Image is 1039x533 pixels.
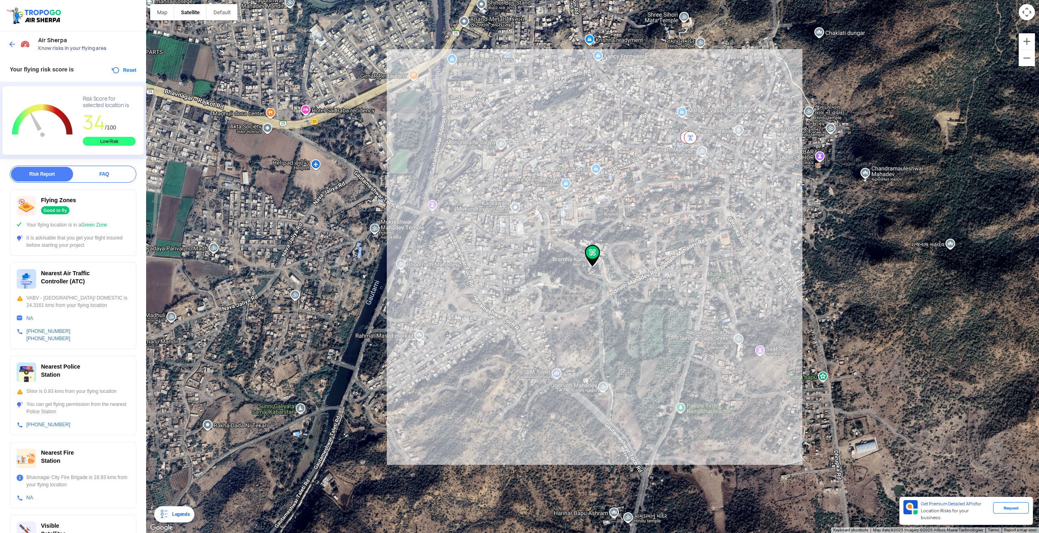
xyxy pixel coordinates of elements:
g: Chart [9,96,77,147]
img: Google [148,522,175,533]
div: FAQ [73,167,135,181]
div: Low Risk [83,137,136,146]
span: Air Sherpa [38,37,138,43]
a: [PHONE_NUMBER] [26,336,70,341]
img: ic_tgdronemaps.svg [6,6,64,25]
div: Risk Score for selected location is [83,96,136,109]
button: Reset [111,65,136,75]
span: Green Zone [81,222,107,228]
a: [PHONE_NUMBER] [26,422,70,427]
span: Nearest Air Traffic Controller (ATC) [41,270,90,285]
button: Show satellite imagery [174,4,207,20]
a: Report a map error [1004,528,1037,532]
div: for Location Risks for your business. [918,500,993,522]
span: Map data ©2025 Imagery ©2025 Airbus, Maxar Technologies [873,528,983,532]
a: NA [26,315,33,321]
img: ic_nofly.svg [17,196,36,216]
div: Risk Report [11,167,73,181]
button: Map camera controls [1019,4,1035,20]
span: Nearest Fire Station [41,449,74,464]
span: Nearest Police Station [41,363,80,378]
img: ic_arrow_back_blue.svg [8,40,16,48]
span: /100 [105,124,116,131]
div: Your flying location is in a [17,221,129,229]
div: Bhavnagar City Fire Brigade is 18.93 kms from your flying location [17,474,129,488]
a: NA [26,495,33,501]
div: Shior is 0.93 kms from your flying location [17,388,129,395]
button: Zoom out [1019,50,1035,66]
div: Request [993,502,1029,514]
span: Know risks in your flying area [38,45,138,52]
img: ic_police_station.svg [17,363,36,382]
div: Legends [169,509,190,519]
span: 34 [83,110,105,135]
a: Open this area in Google Maps (opens a new window) [148,522,175,533]
button: Show street map [150,4,174,20]
span: Flying Zones [41,197,76,203]
a: Terms [988,528,999,532]
span: Get Premium Detailed APIs [921,501,975,507]
div: You can get flying permission from the nearest Police Station [17,401,129,415]
img: ic_firestation.svg [17,449,36,468]
img: Legends [159,509,169,519]
div: VABV - [GEOGRAPHIC_DATA]/ DOMESTIC is 24.3161 kms from your flying location [17,294,129,309]
img: ic_atc.svg [17,269,36,289]
img: Risk Scores [20,39,30,49]
button: Zoom in [1019,33,1035,50]
button: Keyboard shortcuts [833,527,868,533]
span: Your flying risk score is [10,66,74,73]
div: It is advisable that you get your flight insured before starting your project [17,234,129,249]
div: Good to fly [41,206,69,214]
img: Premium APIs [903,500,918,514]
a: [PHONE_NUMBER] [26,328,70,334]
